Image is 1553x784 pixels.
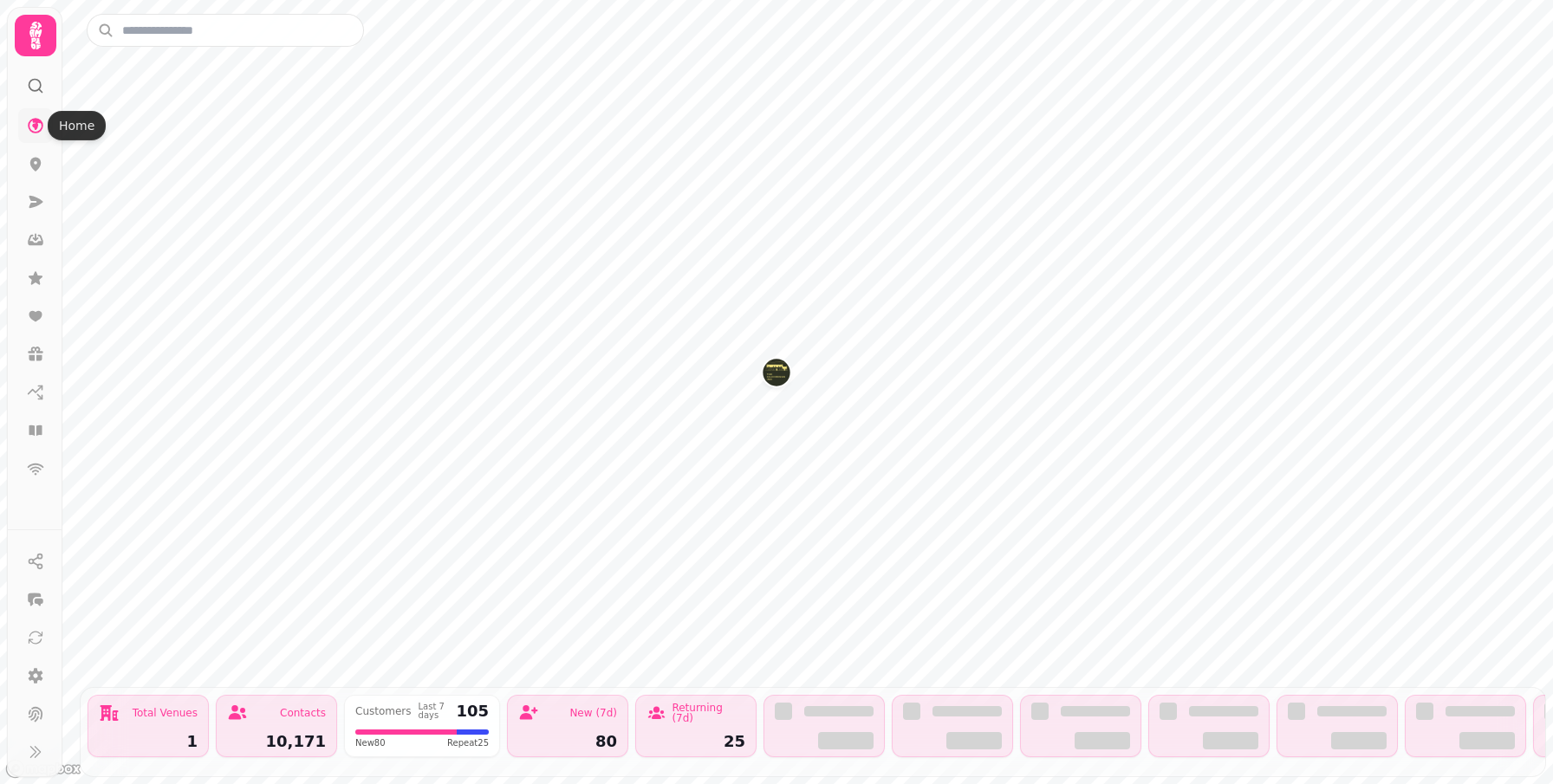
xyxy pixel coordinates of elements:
span: New 80 [355,736,386,749]
span: Repeat 25 [447,736,489,749]
a: Mapbox logo [5,759,81,779]
div: 80 [518,734,617,749]
div: Contacts [280,708,326,718]
div: Total Venues [133,708,198,718]
div: New (7d) [569,708,617,718]
div: Customers [355,706,412,716]
div: 25 [647,734,745,749]
div: Map marker [763,359,790,392]
div: Home [48,111,106,140]
div: Last 7 days [419,703,450,720]
div: 10,171 [227,734,326,749]
div: 1 [99,734,198,749]
div: 105 [456,703,489,719]
div: Returning (7d) [672,703,745,723]
button: Kilchrenan Inn [763,359,790,386]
